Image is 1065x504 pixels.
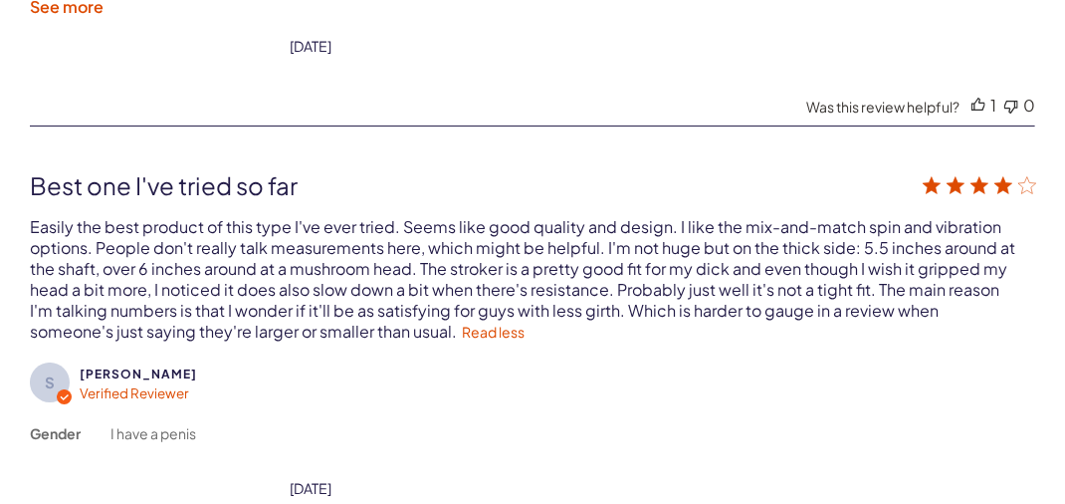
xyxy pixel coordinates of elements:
span: Seth [80,367,197,381]
div: [DATE] [290,479,331,497]
a: Read less [462,323,525,341]
div: Was this review helpful? [806,98,959,116]
div: date [290,37,331,55]
span: Verified Reviewer [80,384,189,401]
div: Gender [30,422,81,444]
div: Best one I've tried so far [30,170,834,200]
div: Easily the best product of this type I've ever tried. Seems like good quality and design. I like ... [30,216,1018,342]
div: [DATE] [290,37,331,55]
text: S [45,373,55,391]
div: Vote down [1004,95,1018,116]
div: Vote up [971,95,985,116]
div: 1 [990,95,996,116]
div: date [290,479,331,497]
div: I have a penis [110,422,196,444]
div: 0 [1023,95,1035,116]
